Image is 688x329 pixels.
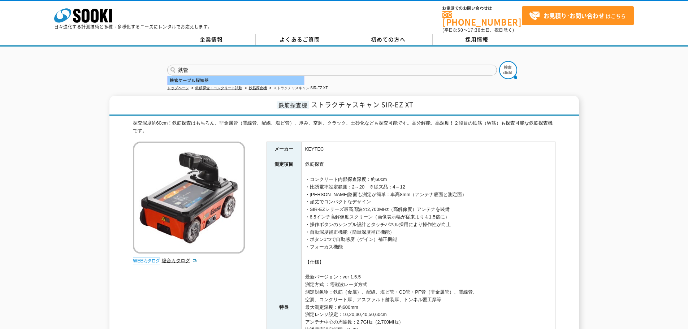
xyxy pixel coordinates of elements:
span: はこちら [529,10,626,21]
span: 鉄筋探査機 [277,101,309,109]
img: ストラクチャスキャン SIR-EZ XT [133,142,245,254]
a: よくあるご質問 [256,34,344,45]
a: 企業情報 [167,34,256,45]
a: 鉄筋探査・コンクリート試験 [195,86,242,90]
span: (平日 ～ 土日、祝日除く) [442,27,514,33]
span: お電話でのお問い合わせは [442,6,522,10]
span: ストラクチャスキャン SIR-EZ XT [311,100,414,109]
a: 総合カタログ [162,258,197,263]
span: 初めての方へ [371,35,406,43]
a: 初めての方へ [344,34,433,45]
th: 測定項目 [267,157,301,172]
img: btn_search.png [499,61,517,79]
span: 8:50 [453,27,463,33]
a: トップページ [167,86,189,90]
span: 17:30 [468,27,481,33]
a: [PHONE_NUMBER] [442,11,522,26]
input: 商品名、型式、NETIS番号を入力してください [167,65,497,75]
div: 探査深度約60cm！鉄筋探査はもちろん、非金属管（電線管、配線、塩ビ管）、厚み、空洞、クラック、土砂化なども探査可能です。高分解能、高深度！２段目の鉄筋（W筋）も探査可能な鉄筋探査機です。 [133,120,555,135]
a: お見積り･お問い合わせはこちら [522,6,634,25]
div: 鉄管ケーブル探知器 [168,76,304,85]
td: 鉄筋探査 [301,157,555,172]
a: 採用情報 [433,34,521,45]
td: KEYTEC [301,142,555,157]
img: webカタログ [133,257,160,264]
th: メーカー [267,142,301,157]
li: ストラクチャスキャン SIR-EZ XT [268,85,328,92]
strong: お見積り･お問い合わせ [544,11,604,20]
a: 鉄筋探査機 [249,86,267,90]
p: 日々進化する計測技術と多種・多様化するニーズにレンタルでお応えします。 [54,25,212,29]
